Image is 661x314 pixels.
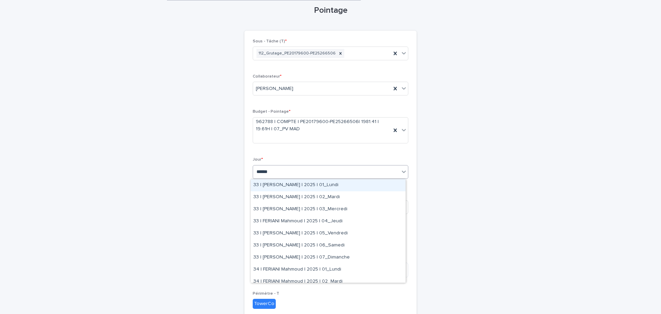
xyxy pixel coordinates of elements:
div: 33 | FERIANI Mahmoud | 2025 | 01_Lundi [251,179,406,191]
div: 33 | FERIANI Mahmoud | 2025 | 02_Mardi [251,191,406,203]
span: Jour [253,158,263,162]
div: 33 | FERIANI Mahmoud | 2025 | 03_Mercredi [251,203,406,215]
div: 33 | FERIANI Mahmoud | 2025 | 05_Vendredi [251,227,406,240]
div: 34 | FERIANI Mahmoud | 2025 | 02_Mardi [251,276,406,288]
span: 962788 | COMPTE | PE20179600-PE25266506| 1981.41 | 19.61H | 07_PV MAD [256,118,388,133]
div: 33 | FERIANI Mahmoud | 2025 | 06_Samedi [251,240,406,252]
div: 33 | FERIANI Mahmoud | 2025 | 07_Dimanche [251,252,406,264]
div: 112_Grutage_PE20179600-PE25266506 [256,49,337,58]
div: TowerCo [253,299,276,309]
span: [PERSON_NAME] [256,85,293,92]
span: Budget - Pointage [253,110,291,114]
span: Sous - Tâche (T) [253,39,287,43]
h1: Pointage [244,6,417,16]
span: Collaborateur [253,74,282,79]
span: Périmètre - T [253,292,279,296]
div: 33 | FERIANI Mahmoud | 2025 | 04_Jeudi [251,215,406,227]
div: 34 | FERIANI Mahmoud | 2025 | 01_Lundi [251,264,406,276]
